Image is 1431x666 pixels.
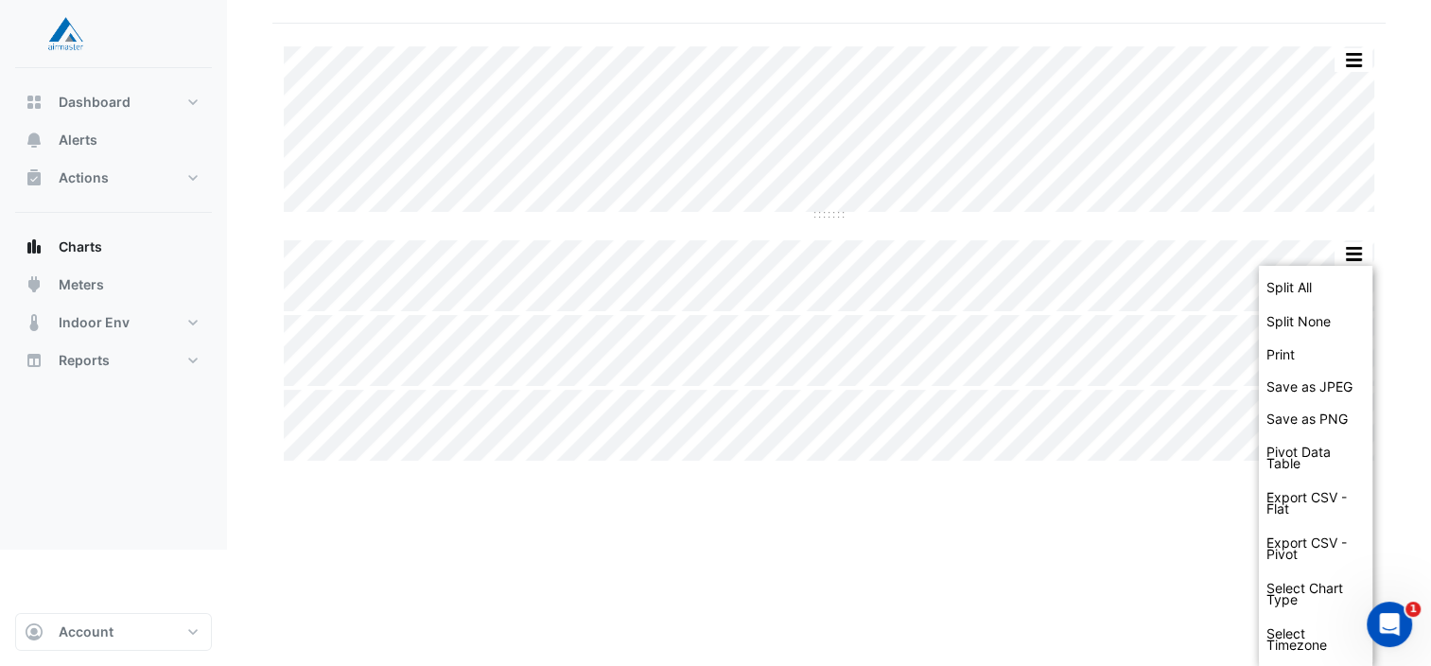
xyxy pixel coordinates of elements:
div: Each data series displayed its own chart, except alerts which are shown on top of non binary data... [1259,271,1372,305]
button: Actions [15,159,212,197]
button: More Options [1335,242,1372,266]
app-icon: Charts [25,237,44,256]
div: Select Chart Type [1259,571,1372,617]
span: Indoor Env [59,313,130,332]
app-icon: Meters [25,275,44,294]
div: Export CSV - Pivot [1259,526,1372,571]
span: Actions [59,168,109,187]
div: Export CSV - Flat [1259,481,1372,526]
button: Reports [15,342,212,379]
app-icon: Alerts [25,131,44,149]
app-icon: Dashboard [25,93,44,112]
button: Indoor Env [15,304,212,342]
app-icon: Reports [25,351,44,370]
span: Account [59,622,113,641]
div: Select Timezone [1259,617,1372,662]
div: All data series combined on a single larger chart [1259,305,1372,339]
div: Pivot Data Table [1259,435,1372,481]
iframe: Intercom live chat [1367,602,1412,647]
app-icon: Actions [25,168,44,187]
span: Charts [59,237,102,256]
div: Save as PNG [1259,403,1372,435]
button: Dashboard [15,83,212,121]
span: 1 [1405,602,1421,617]
button: Account [15,613,212,651]
app-icon: Indoor Env [25,313,44,332]
button: Alerts [15,121,212,159]
span: Reports [59,351,110,370]
div: Print [1259,339,1372,371]
span: Dashboard [59,93,131,112]
button: Meters [15,266,212,304]
span: Meters [59,275,104,294]
button: Charts [15,228,212,266]
div: Save as JPEG [1259,371,1372,403]
span: Alerts [59,131,97,149]
img: Company Logo [23,15,108,53]
button: More Options [1335,48,1372,72]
